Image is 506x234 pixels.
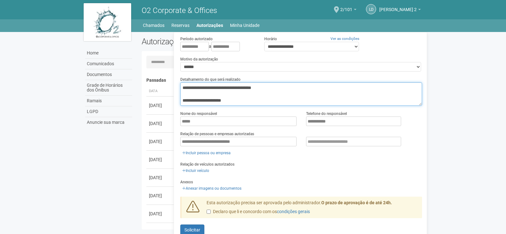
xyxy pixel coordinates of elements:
[277,209,310,214] a: condições gerais
[340,8,356,13] a: 2/101
[85,80,132,96] a: Grade de Horários dos Ônibus
[321,200,392,205] strong: O prazo de aprovação é de até 24h.
[146,86,175,97] th: Data
[84,3,131,41] img: logo.jpg
[180,167,211,174] a: Incluir veículo
[180,77,240,82] label: Detalhamento do que será realizado
[340,1,352,12] span: 2/101
[196,21,223,30] a: Autorizações
[149,102,172,109] div: [DATE]
[180,56,218,62] label: Motivo da autorização
[85,96,132,106] a: Ramais
[149,156,172,163] div: [DATE]
[379,8,421,13] a: [PERSON_NAME] 2
[149,211,172,217] div: [DATE]
[171,21,189,30] a: Reservas
[142,37,277,46] h2: Autorizações
[180,161,234,167] label: Relação de veículos autorizados
[180,131,254,137] label: Relação de pessoas e empresas autorizadas
[146,78,418,83] h4: Passadas
[180,111,217,117] label: Nome do responsável
[180,42,254,51] div: a
[180,179,193,185] label: Anexos
[379,1,417,12] span: Luana de Souza 2
[85,69,132,80] a: Documentos
[142,6,217,15] span: O2 Corporate & Offices
[180,185,243,192] a: Anexar imagens ou documentos
[180,149,233,156] a: Incluir pessoa ou empresa
[306,111,347,117] label: Telefone do responsável
[207,209,310,215] label: Declaro que li e concordo com os
[149,174,172,181] div: [DATE]
[202,200,422,218] div: Esta autorização precisa ser aprovada pelo administrador.
[207,210,211,214] input: Declaro que li e concordo com oscondições gerais
[330,36,359,41] a: Ver as condições
[366,4,376,14] a: Ld
[149,138,172,145] div: [DATE]
[149,193,172,199] div: [DATE]
[230,21,259,30] a: Minha Unidade
[85,59,132,69] a: Comunicados
[180,36,213,42] label: Período autorizado
[264,36,277,42] label: Horário
[85,106,132,117] a: LGPD
[184,227,200,232] span: Solicitar
[85,117,132,128] a: Anuncie sua marca
[143,21,164,30] a: Chamados
[85,48,132,59] a: Home
[149,120,172,127] div: [DATE]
